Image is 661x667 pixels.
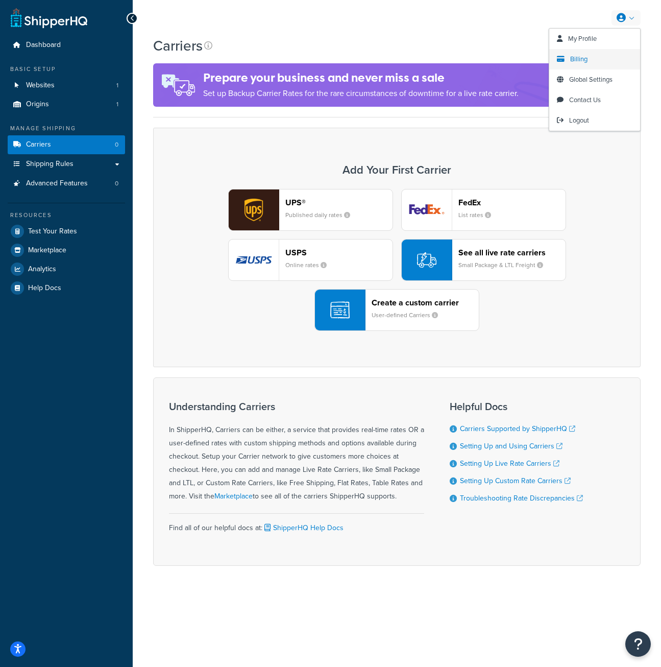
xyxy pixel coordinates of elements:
[417,250,436,270] img: icon-carrier-liverate-becf4550.svg
[549,69,640,90] a: Global Settings
[569,95,601,105] span: Contact Us
[8,174,125,193] a: Advanced Features 0
[8,155,125,174] a: Shipping Rules
[26,41,61,50] span: Dashboard
[8,279,125,297] a: Help Docs
[285,210,358,220] small: Published daily rates
[153,36,203,56] h1: Carriers
[8,95,125,114] li: Origins
[570,54,587,64] span: Billing
[460,475,571,486] a: Setting Up Custom Rate Carriers
[28,227,77,236] span: Test Your Rates
[169,401,424,503] div: In ShipperHQ, Carriers can be either, a service that provides real-time rates OR a user-defined r...
[229,240,279,280] img: usps logo
[569,115,589,125] span: Logout
[8,241,125,259] a: Marketplace
[116,100,118,109] span: 1
[28,265,56,274] span: Analytics
[203,69,519,86] h4: Prepare your business and never miss a sale
[549,90,640,110] a: Contact Us
[228,189,393,231] button: ups logoUPS®Published daily rates
[285,260,335,270] small: Online rates
[549,49,640,69] a: Billing
[8,76,125,95] li: Websites
[228,239,393,281] button: usps logoUSPSOnline rates
[372,298,479,307] header: Create a custom carrier
[8,135,125,154] li: Carriers
[11,8,87,28] a: ShipperHQ Home
[26,100,49,109] span: Origins
[285,198,393,207] header: UPS®
[401,189,566,231] button: fedEx logoFedExList rates
[8,95,125,114] a: Origins 1
[458,210,499,220] small: List rates
[214,491,253,502] a: Marketplace
[8,135,125,154] a: Carriers 0
[26,140,51,149] span: Carriers
[8,36,125,55] a: Dashboard
[8,124,125,133] div: Manage Shipping
[549,110,640,131] a: Logout
[26,81,55,90] span: Websites
[169,401,424,412] h3: Understanding Carriers
[285,248,393,257] header: USPS
[402,189,452,230] img: fedEx logo
[116,81,118,90] span: 1
[164,164,630,176] h3: Add Your First Carrier
[460,458,559,469] a: Setting Up Live Rate Carriers
[8,174,125,193] li: Advanced Features
[262,522,344,533] a: ShipperHQ Help Docs
[28,284,61,293] span: Help Docs
[8,65,125,74] div: Basic Setup
[460,441,562,451] a: Setting Up and Using Carriers
[203,86,519,101] p: Set up Backup Carrier Rates for the rare circumstances of downtime for a live rate carrier.
[115,140,118,149] span: 0
[372,311,446,320] small: User-defined Carriers
[458,260,551,270] small: Small Package & LTL Freight
[229,189,279,230] img: ups logo
[115,179,118,188] span: 0
[330,300,350,320] img: icon-carrier-custom-c93b8a24.svg
[26,179,88,188] span: Advanced Features
[28,246,66,255] span: Marketplace
[568,34,597,43] span: My Profile
[569,75,613,84] span: Global Settings
[314,289,479,331] button: Create a custom carrierUser-defined Carriers
[169,513,424,535] div: Find all of our helpful docs at:
[8,260,125,278] a: Analytics
[460,493,583,504] a: Troubleshooting Rate Discrepancies
[8,211,125,220] div: Resources
[458,248,566,257] header: See all live rate carriers
[458,198,566,207] header: FedEx
[460,423,575,434] a: Carriers Supported by ShipperHQ
[450,401,583,412] h3: Helpful Docs
[26,160,74,169] span: Shipping Rules
[549,29,640,49] a: My Profile
[401,239,566,281] button: See all live rate carriersSmall Package & LTL Freight
[625,631,651,657] button: Open Resource Center
[8,222,125,241] a: Test Your Rates
[153,63,203,107] img: ad-rules-rateshop-fe6ec290ccb7230408bd80ed9643f0289d75e0ffd9eb532fc0e269fcd187b520.png
[8,76,125,95] a: Websites 1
